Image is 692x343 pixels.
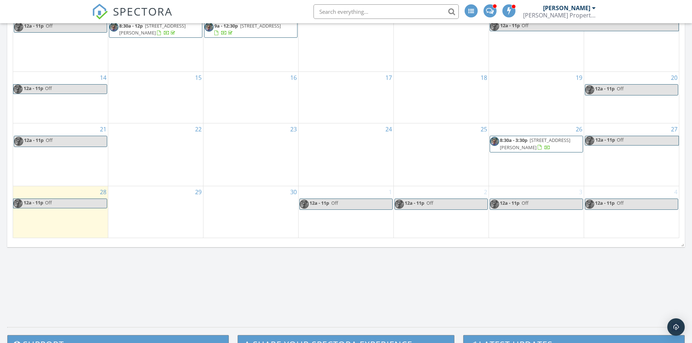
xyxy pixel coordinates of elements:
a: 8:30a - 3:30p [STREET_ADDRESS][PERSON_NAME] [490,136,583,152]
span: 12a - 11p [23,85,44,94]
img: 4997379315887677926.jpg [395,200,404,209]
a: Go to September 28, 2025 [98,186,108,198]
td: Go to September 12, 2025 [489,9,584,72]
a: 8:30a - 12p [STREET_ADDRESS][PERSON_NAME] [109,21,202,38]
span: Off [617,136,624,143]
a: Go to October 3, 2025 [578,186,584,198]
a: 9a - 12:30p [STREET_ADDRESS] [204,21,298,38]
td: Go to September 27, 2025 [584,123,679,186]
td: Go to September 28, 2025 [13,186,108,238]
span: 12a - 11p [595,200,615,206]
a: Go to September 17, 2025 [384,72,393,83]
img: 4997379315887677926.jpg [13,85,23,94]
img: 4997379315887677926.jpg [585,136,594,145]
span: Off [45,85,52,91]
img: 4997379315887677926.jpg [205,23,214,32]
span: [STREET_ADDRESS] [240,23,281,29]
span: 12a - 11p [24,137,44,143]
a: Go to September 15, 2025 [194,72,203,83]
img: 4997379315887677926.jpg [109,23,118,32]
img: 4997379315887677926.jpg [490,22,499,31]
a: Go to September 19, 2025 [574,72,584,83]
span: 12a - 11p [309,200,329,206]
td: Go to September 24, 2025 [299,123,394,186]
span: 12a - 11p [405,200,424,206]
span: Off [426,200,433,206]
a: Go to September 27, 2025 [669,123,679,135]
td: Go to September 11, 2025 [393,9,489,72]
img: 4997379315887677926.jpg [300,200,309,209]
td: Go to October 3, 2025 [489,186,584,238]
span: 12a - 11p [23,199,44,208]
a: Go to September 23, 2025 [289,123,298,135]
img: 4997379315887677926.jpg [585,85,594,94]
a: Go to September 22, 2025 [194,123,203,135]
span: 12a - 11p [595,136,615,145]
td: Go to September 21, 2025 [13,123,108,186]
span: Off [46,137,53,143]
td: Go to September 13, 2025 [584,9,679,72]
a: Go to September 24, 2025 [384,123,393,135]
a: Go to September 25, 2025 [479,123,489,135]
span: 12a - 11p [24,23,44,29]
span: Off [522,22,529,29]
span: SPECTORA [113,4,173,19]
td: Go to September 16, 2025 [203,72,299,123]
span: [STREET_ADDRESS][PERSON_NAME] [500,137,570,150]
td: Go to September 25, 2025 [393,123,489,186]
a: 8:30a - 3:30p [STREET_ADDRESS][PERSON_NAME] [500,137,570,150]
img: 4997379315887677926.jpg [13,199,23,208]
span: 12a - 11p [500,22,520,31]
img: 4997379315887677926.jpg [14,23,23,32]
span: Off [46,23,53,29]
div: Webb Property Inspection [523,12,596,19]
td: Go to October 4, 2025 [584,186,679,238]
a: Go to September 26, 2025 [574,123,584,135]
img: The Best Home Inspection Software - Spectora [92,4,108,20]
a: Go to October 2, 2025 [482,186,489,198]
div: [PERSON_NAME] [543,4,590,12]
td: Go to October 1, 2025 [299,186,394,238]
span: 8:30a - 3:30p [500,137,527,143]
span: 8:30a - 12p [119,23,143,29]
span: Off [522,200,529,206]
span: 9a - 12:30p [214,23,238,29]
td: Go to September 23, 2025 [203,123,299,186]
td: Go to September 15, 2025 [108,72,203,123]
td: Go to September 17, 2025 [299,72,394,123]
a: Go to October 4, 2025 [673,186,679,198]
a: 8:30a - 12p [STREET_ADDRESS][PERSON_NAME] [119,23,186,36]
a: Go to September 14, 2025 [98,72,108,83]
a: SPECTORA [92,10,173,25]
img: 4997379315887677926.jpg [490,200,499,209]
td: Go to September 29, 2025 [108,186,203,238]
td: Go to September 18, 2025 [393,72,489,123]
td: Go to September 8, 2025 [108,9,203,72]
span: Off [617,200,624,206]
span: Off [331,200,338,206]
a: Go to September 20, 2025 [669,72,679,83]
td: Go to September 22, 2025 [108,123,203,186]
a: Go to September 29, 2025 [194,186,203,198]
img: 4997379315887677926.jpg [14,137,23,146]
td: Go to September 26, 2025 [489,123,584,186]
td: Go to October 2, 2025 [393,186,489,238]
a: Go to October 1, 2025 [387,186,393,198]
td: Go to September 19, 2025 [489,72,584,123]
td: Go to September 14, 2025 [13,72,108,123]
td: Go to September 9, 2025 [203,9,299,72]
span: 12a - 11p [500,200,519,206]
div: Open Intercom Messenger [667,318,685,336]
a: Go to September 30, 2025 [289,186,298,198]
a: 9a - 12:30p [STREET_ADDRESS] [214,23,281,36]
td: Go to September 10, 2025 [299,9,394,72]
span: Off [45,199,52,206]
a: Go to September 18, 2025 [479,72,489,83]
a: Go to September 16, 2025 [289,72,298,83]
span: [STREET_ADDRESS][PERSON_NAME] [119,23,186,36]
span: Off [617,85,624,92]
span: 12a - 11p [595,85,615,92]
img: 4997379315887677926.jpg [490,137,499,146]
img: 4997379315887677926.jpg [585,200,594,209]
td: Go to September 20, 2025 [584,72,679,123]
